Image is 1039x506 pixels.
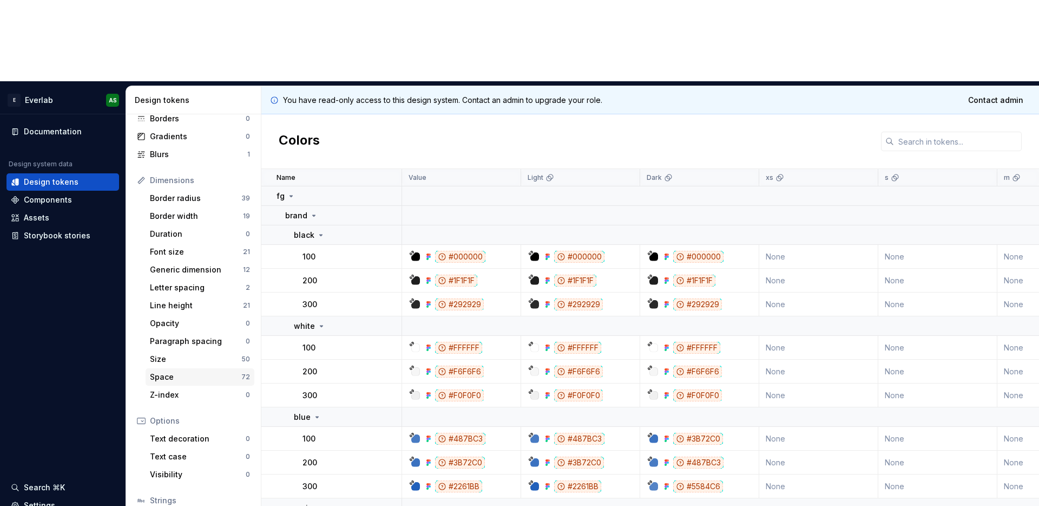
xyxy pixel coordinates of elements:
div: #F0F0F0 [673,390,722,401]
a: Documentation [6,123,119,140]
div: #FFFFFF [673,342,720,354]
div: #3B72C0 [673,433,723,445]
a: Paragraph spacing0 [146,333,254,350]
a: Space72 [146,368,254,386]
a: Blurs1 [133,146,254,163]
a: Z-index0 [146,386,254,404]
div: Search ⌘K [24,482,65,493]
div: #000000 [554,251,604,263]
div: Text case [150,451,246,462]
div: 0 [246,337,250,346]
td: None [759,451,878,475]
a: Generic dimension12 [146,261,254,278]
td: None [759,360,878,384]
div: Storybook stories [24,230,90,241]
div: 0 [246,434,250,443]
a: Border radius39 [146,190,254,207]
td: None [759,336,878,360]
div: Paragraph spacing [150,336,246,347]
div: Components [24,194,72,205]
div: #F6F6F6 [673,366,722,378]
div: Assets [24,212,49,223]
div: #2261BB [435,481,482,492]
div: #F6F6F6 [435,366,484,378]
a: Contact admin [961,90,1030,110]
a: Line height21 [146,297,254,314]
p: Value [409,173,426,182]
div: 50 [241,355,250,364]
div: Generic dimension [150,264,243,275]
p: xs [766,173,773,182]
p: white [294,321,315,332]
div: Borders [150,113,246,124]
div: #1F1F1F [673,275,715,287]
p: 100 [303,251,315,262]
td: None [759,245,878,269]
div: E [8,94,21,107]
div: #1F1F1F [435,275,477,287]
a: Letter spacing2 [146,279,254,296]
div: Line height [150,300,243,311]
p: 100 [303,433,315,444]
p: black [294,230,314,241]
div: 0 [246,114,250,123]
span: Contact admin [968,95,1023,106]
td: None [878,269,997,293]
p: Dark [647,173,662,182]
div: 0 [246,319,250,328]
div: #487BC3 [554,433,604,445]
div: #3B72C0 [554,457,604,469]
div: Font size [150,246,243,257]
a: Components [6,191,119,209]
p: 200 [303,366,317,377]
p: m [1004,173,1010,182]
div: Design system data [9,160,73,168]
div: #F6F6F6 [554,366,603,378]
a: Gradients0 [133,128,254,145]
div: AS [109,96,117,105]
div: #2261BB [554,481,601,492]
button: Search ⌘K [6,479,119,496]
div: 39 [241,194,250,203]
a: Opacity0 [146,315,254,332]
div: 1 [247,150,250,159]
div: 0 [246,391,250,399]
div: #3B72C0 [435,457,485,469]
p: Light [528,173,543,182]
div: Strings [150,495,250,506]
div: #F0F0F0 [435,390,484,401]
td: None [878,293,997,316]
p: 300 [303,299,317,310]
button: EEverlabAS [2,88,123,112]
div: 2 [246,283,250,292]
a: Design tokens [6,173,119,191]
div: Opacity [150,318,246,329]
div: Visibility [150,469,246,480]
div: 0 [246,452,250,461]
div: Design tokens [24,177,78,187]
div: Border width [150,211,243,222]
div: 0 [246,132,250,141]
div: #1F1F1F [554,275,596,287]
div: Border radius [150,193,241,204]
td: None [759,293,878,316]
div: #F0F0F0 [554,390,603,401]
div: Size [150,354,241,365]
div: #000000 [435,251,485,263]
td: None [759,475,878,498]
a: Font size21 [146,243,254,261]
div: 19 [243,212,250,220]
div: 12 [243,265,250,274]
p: 100 [303,342,315,353]
p: blue [294,412,311,423]
p: 200 [303,457,317,468]
a: Duration0 [146,225,254,243]
div: #292929 [435,299,484,310]
td: None [759,427,878,451]
p: brand [285,210,307,221]
div: Options [150,416,250,426]
a: Text case0 [146,448,254,465]
p: fg [277,191,285,202]
a: Size50 [146,351,254,368]
div: #292929 [554,299,603,310]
